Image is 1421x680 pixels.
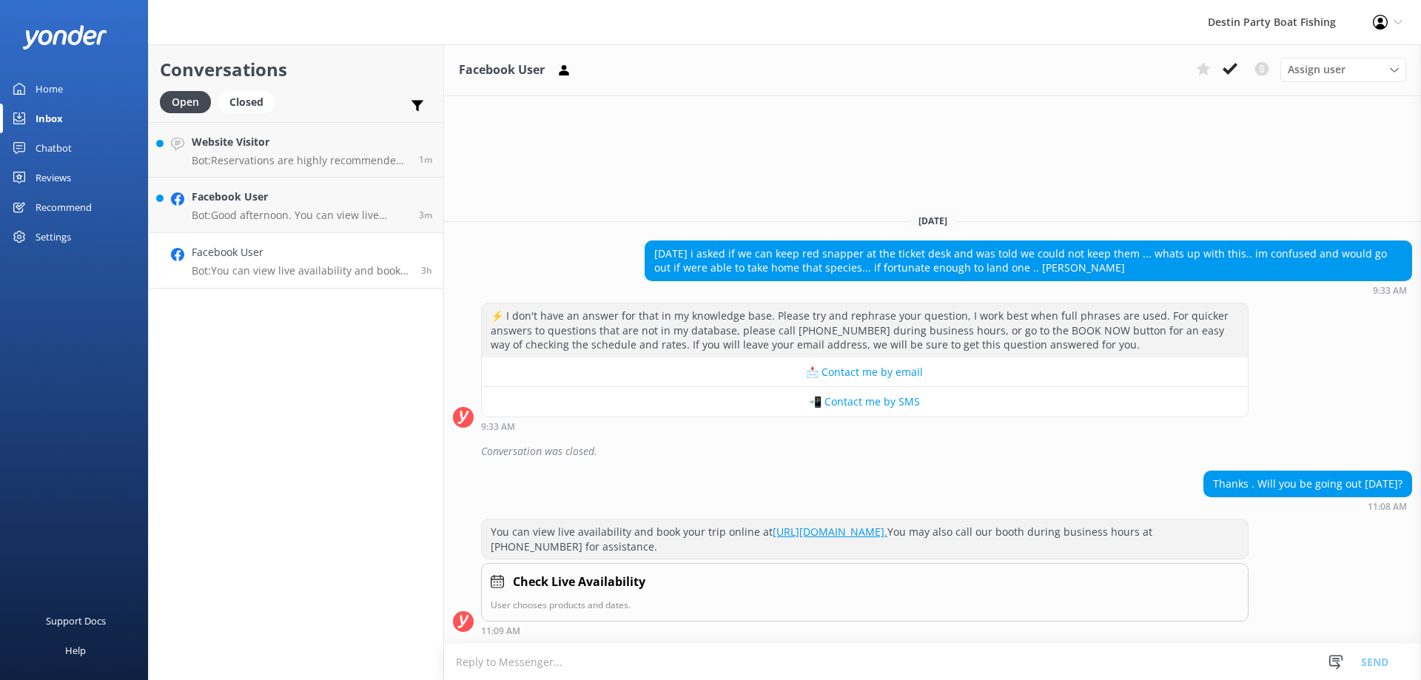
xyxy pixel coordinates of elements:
span: [DATE] [910,215,956,227]
a: Open [160,93,218,110]
button: 📩 Contact me by email [482,357,1248,387]
a: [URL][DOMAIN_NAME]. [773,525,887,539]
div: Chatbot [36,133,72,163]
p: Bot: Good afternoon. You can view live availability and book your trip online at [URL][DOMAIN_NAM... [192,209,408,222]
img: yonder-white-logo.png [22,25,107,50]
strong: 11:09 AM [481,627,520,636]
strong: 9:33 AM [481,423,515,431]
div: You can view live availability and book your trip online at You may also call our booth during bu... [482,519,1248,559]
span: Assign user [1288,61,1346,78]
h3: Facebook User [459,61,545,80]
strong: 9:33 AM [1373,286,1407,295]
div: 2025-09-24T15:17:38.844 [453,439,1412,464]
div: [DATE] i asked if we can keep red snapper at the ticket desk and was told we could not keep them ... [645,241,1411,280]
div: Reviews [36,163,71,192]
div: ⚡ I don't have an answer for that in my knowledge base. Please try and rephrase your question, I ... [482,303,1248,357]
div: Inbox [36,104,63,133]
span: Sep 24 2025 02:47pm (UTC -05:00) America/Cancun [419,209,432,221]
button: 📲 Contact me by SMS [482,387,1248,417]
div: Closed [218,91,275,113]
div: Sep 24 2025 11:08am (UTC -05:00) America/Cancun [1203,501,1412,511]
span: Sep 24 2025 02:49pm (UTC -05:00) America/Cancun [419,153,432,166]
h4: Facebook User [192,244,410,260]
div: Recommend [36,192,92,222]
a: Website VisitorBot:Reservations are highly recommended to ensure your trip isn't canceled due to ... [149,122,443,178]
span: Sep 24 2025 11:08am (UTC -05:00) America/Cancun [421,264,432,277]
h4: Check Live Availability [513,573,645,592]
h4: Website Visitor [192,134,408,150]
div: Assign User [1280,58,1406,81]
div: Open [160,91,211,113]
div: Settings [36,222,71,252]
h2: Conversations [160,55,432,84]
div: Conversation was closed. [481,439,1412,464]
a: Facebook UserBot:Good afternoon. You can view live availability and book your trip online at [URL... [149,178,443,233]
h4: Facebook User [192,189,408,205]
div: Sep 24 2025 11:09am (UTC -05:00) America/Cancun [481,625,1249,636]
a: Facebook UserBot:You can view live availability and book your trip online at [URL][DOMAIN_NAME]. ... [149,233,443,289]
div: Sep 24 2025 09:33am (UTC -05:00) America/Cancun [645,285,1412,295]
p: Bot: Reservations are highly recommended to ensure your trip isn't canceled due to a lack of part... [192,154,408,167]
p: User chooses products and dates. [491,598,1239,612]
div: Home [36,74,63,104]
p: Bot: You can view live availability and book your trip online at [URL][DOMAIN_NAME]. You may also... [192,264,410,277]
div: Help [65,636,86,665]
a: Closed [218,93,282,110]
div: Support Docs [46,606,106,636]
strong: 11:08 AM [1368,502,1407,511]
div: Thanks . Will you be going out [DATE]? [1204,471,1411,496]
div: Sep 24 2025 09:33am (UTC -05:00) America/Cancun [481,421,1249,431]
